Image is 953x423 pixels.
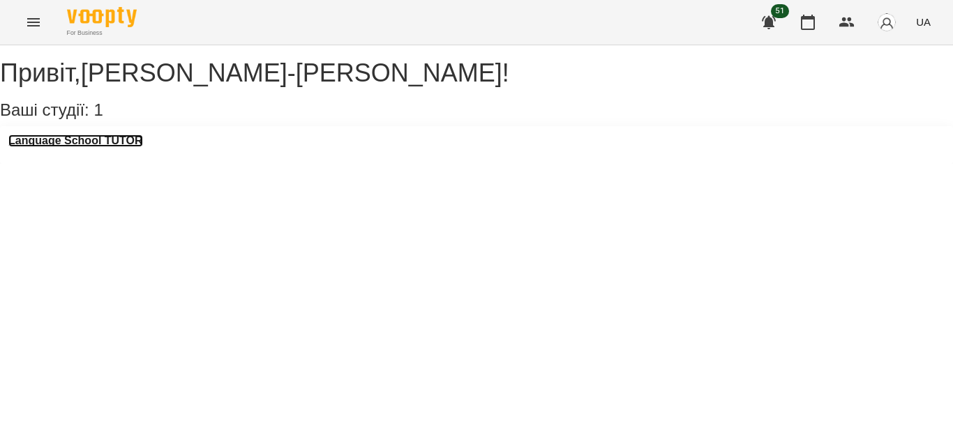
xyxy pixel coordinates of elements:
[93,100,103,119] span: 1
[8,134,143,147] a: Language School TUTOR
[771,4,789,18] span: 51
[67,29,137,38] span: For Business
[17,6,50,39] button: Menu
[877,13,896,32] img: avatar_s.png
[67,7,137,27] img: Voopty Logo
[910,9,936,35] button: UA
[916,15,931,29] span: UA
